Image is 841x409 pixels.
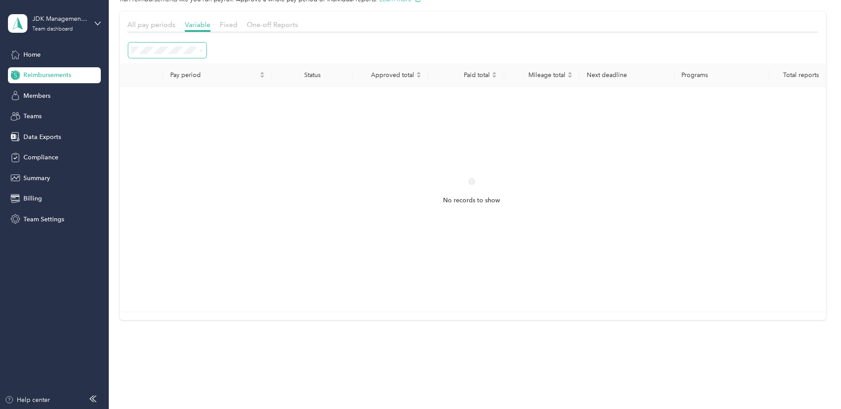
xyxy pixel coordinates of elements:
[580,63,674,87] th: Next deadline
[492,74,497,79] span: caret-down
[791,359,841,409] iframe: Everlance-gr Chat Button Frame
[220,20,237,29] span: Fixed
[23,174,50,183] span: Summary
[674,63,769,87] th: Programs
[769,63,826,87] th: Total reports
[416,70,421,76] span: caret-up
[23,50,41,59] span: Home
[492,70,497,76] span: caret-up
[247,20,298,29] span: One-off Reports
[170,71,258,79] span: Pay period
[5,395,50,405] button: Help center
[428,63,504,87] th: Paid total
[32,27,73,32] div: Team dashboard
[279,71,345,79] div: Status
[185,20,210,29] span: Variable
[23,215,64,224] span: Team Settings
[260,74,265,79] span: caret-down
[436,71,490,79] span: Paid total
[511,71,566,79] span: Mileage total
[504,63,580,87] th: Mileage total
[416,74,421,79] span: caret-down
[23,112,42,121] span: Teams
[359,71,414,79] span: Approved total
[32,14,88,23] div: JDK Management Co.
[23,153,58,162] span: Compliance
[23,194,42,203] span: Billing
[352,63,428,87] th: Approved total
[23,70,71,80] span: Reimbursements
[23,132,61,142] span: Data Exports
[163,63,272,87] th: Pay period
[567,74,573,79] span: caret-down
[443,196,500,205] span: No records to show
[23,91,50,100] span: Members
[127,20,176,29] span: All pay periods
[260,70,265,76] span: caret-up
[567,70,573,76] span: caret-up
